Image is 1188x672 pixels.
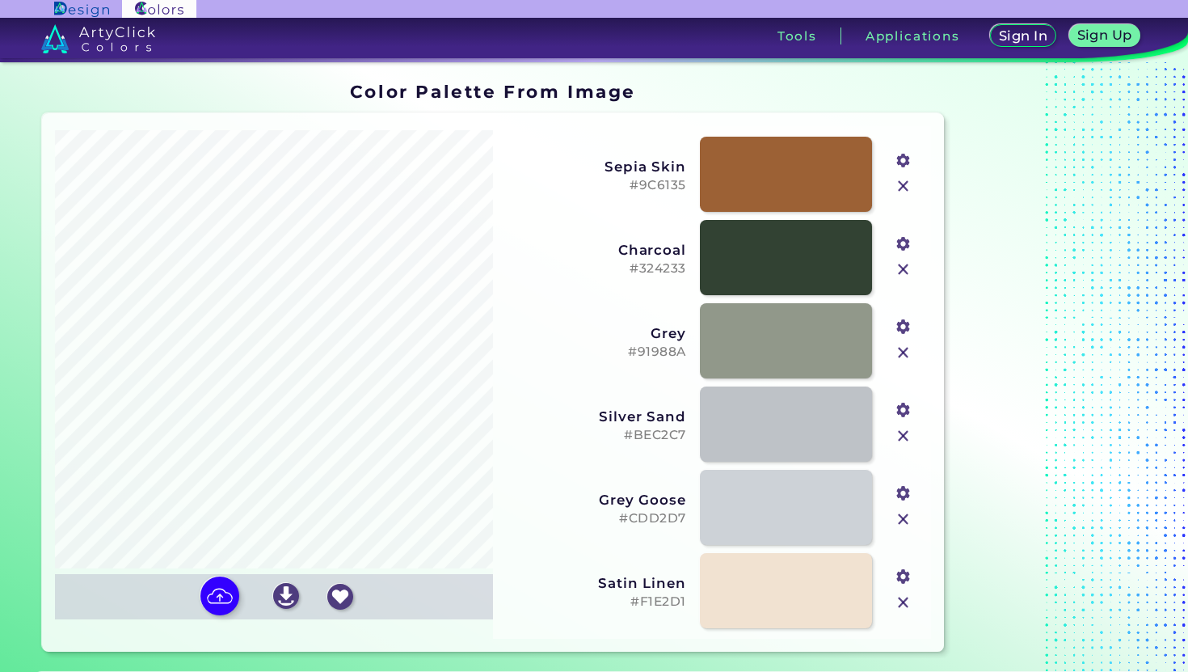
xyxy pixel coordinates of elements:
h3: Sepia Skin [504,158,686,175]
h3: Grey [504,325,686,341]
h5: #F1E2D1 [504,594,686,610]
h5: #9C6135 [504,178,686,193]
img: icon_close.svg [893,259,914,280]
img: icon_close.svg [893,342,914,363]
img: icon_close.svg [893,509,914,530]
h3: Charcoal [504,242,686,258]
img: icon_close.svg [893,592,914,613]
img: logo_artyclick_colors_white.svg [41,24,155,53]
h3: Applications [866,30,960,42]
h3: Grey Goose [504,492,686,508]
a: Sign Up [1072,26,1136,46]
h1: Color Palette From Image [350,79,636,104]
h5: #BEC2C7 [504,428,686,443]
a: Sign In [993,26,1053,46]
h3: Silver Sand [504,408,686,425]
h5: #91988A [504,344,686,360]
img: ArtyClick Design logo [54,2,108,17]
img: icon_close.svg [893,425,914,446]
h5: #324233 [504,261,686,277]
img: icon_close.svg [893,175,914,197]
h5: #CDD2D7 [504,511,686,526]
img: icon picture [200,577,239,615]
h5: Sign Up [1080,29,1130,41]
img: icon_favourite_white.svg [327,584,353,610]
img: icon_download_white.svg [273,583,299,609]
h3: Tools [777,30,817,42]
h3: Satin Linen [504,575,686,591]
h5: Sign In [1001,30,1046,42]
